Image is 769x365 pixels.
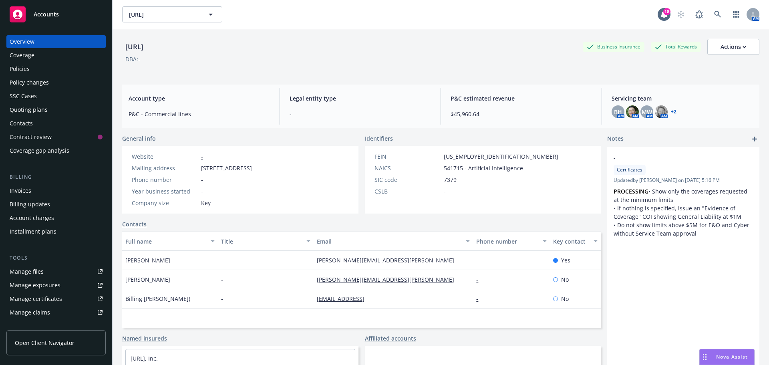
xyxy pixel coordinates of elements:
div: Quoting plans [10,103,48,116]
a: Affiliated accounts [365,334,416,343]
div: Mailing address [132,164,198,172]
a: +2 [671,109,676,114]
a: Manage certificates [6,292,106,305]
div: SIC code [374,175,441,184]
button: Title [218,232,314,251]
a: Manage exposures [6,279,106,292]
span: - [221,275,223,284]
a: Accounts [6,3,106,26]
a: Switch app [728,6,744,22]
span: Key [201,199,211,207]
span: Accounts [34,11,59,18]
div: Installment plans [10,225,56,238]
div: Title [221,237,302,246]
a: Policy changes [6,76,106,89]
a: Installment plans [6,225,106,238]
span: Legal entity type [290,94,431,103]
button: [URL] [122,6,222,22]
div: Billing [6,173,106,181]
a: Coverage gap analysis [6,144,106,157]
span: - [201,187,203,196]
div: NAICS [374,164,441,172]
div: Tools [6,254,106,262]
span: $45,960.64 [451,110,592,118]
a: Quoting plans [6,103,106,116]
span: Updated by [PERSON_NAME] on [DATE] 5:16 PM [614,177,753,184]
span: Account type [129,94,270,103]
a: Invoices [6,184,106,197]
span: Yes [561,256,570,264]
div: Company size [132,199,198,207]
span: BH [614,108,622,116]
div: [URL] [122,42,147,52]
span: - [614,153,732,162]
div: Email [317,237,461,246]
a: [PERSON_NAME][EMAIL_ADDRESS][PERSON_NAME] [317,276,461,283]
div: DBA: - [125,55,140,63]
a: Coverage [6,49,106,62]
p: • Show only the coverages requested at the minimum limits • If nothing is specified, issue an "Ev... [614,187,753,238]
div: Full name [125,237,206,246]
div: Manage exposures [10,279,60,292]
span: Open Client Navigator [15,339,74,347]
a: [URL], Inc. [131,355,158,362]
div: Billing updates [10,198,50,211]
span: No [561,294,569,303]
span: P&C - Commercial lines [129,110,270,118]
div: Business Insurance [583,42,644,52]
div: Coverage gap analysis [10,144,69,157]
div: Coverage [10,49,34,62]
button: Full name [122,232,218,251]
a: SSC Cases [6,90,106,103]
span: Identifiers [365,134,393,143]
strong: PROCESSING [614,188,648,195]
div: Actions [721,39,746,54]
a: Contacts [122,220,147,228]
div: Phone number [476,237,537,246]
a: Manage claims [6,306,106,319]
button: Key contact [550,232,601,251]
span: [PERSON_NAME] [125,275,170,284]
a: Account charges [6,212,106,224]
span: [STREET_ADDRESS] [201,164,252,172]
a: - [476,295,485,302]
span: Servicing team [612,94,753,103]
div: CSLB [374,187,441,196]
img: photo [626,105,639,118]
div: Manage claims [10,306,50,319]
span: [US_EMPLOYER_IDENTIFICATION_NUMBER] [444,152,558,161]
span: Nova Assist [716,353,748,360]
a: Report a Bug [691,6,707,22]
span: General info [122,134,156,143]
a: Manage files [6,265,106,278]
a: Contacts [6,117,106,130]
span: P&C estimated revenue [451,94,592,103]
div: Key contact [553,237,589,246]
a: - [201,153,203,160]
a: - [476,256,485,264]
div: Total Rewards [651,42,701,52]
span: - [221,256,223,264]
span: [URL] [129,10,198,19]
button: Email [314,232,473,251]
div: -CertificatesUpdatedby [PERSON_NAME] on [DATE] 5:16 PMPROCESSING• Show only the coverages request... [607,147,759,244]
div: Policies [10,63,30,75]
div: 18 [663,8,670,15]
div: FEIN [374,152,441,161]
button: Nova Assist [699,349,755,365]
div: Phone number [132,175,198,184]
div: Manage BORs [10,320,47,333]
span: - [444,187,446,196]
span: No [561,275,569,284]
a: - [476,276,485,283]
img: photo [655,105,668,118]
a: [EMAIL_ADDRESS] [317,295,371,302]
a: Search [710,6,726,22]
a: Billing updates [6,198,106,211]
span: [PERSON_NAME] [125,256,170,264]
div: Contacts [10,117,33,130]
div: Policy changes [10,76,49,89]
span: Notes [607,134,624,144]
span: Certificates [617,166,642,173]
